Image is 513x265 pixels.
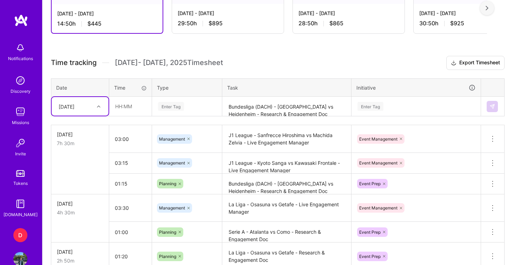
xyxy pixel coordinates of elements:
[159,181,176,186] span: Planning
[57,140,103,147] div: 7h 30m
[13,136,27,150] img: Invite
[109,130,152,148] input: HH:MM
[87,20,101,27] span: $445
[97,105,100,108] i: icon Chevron
[223,195,350,221] textarea: La Liga - Osasuna vs Getafe - Live Engagement Manager
[4,211,38,218] div: [DOMAIN_NAME]
[16,170,25,177] img: tokens
[15,150,26,157] div: Invite
[357,101,383,112] div: Enter Tag
[110,97,151,116] input: HH:MM
[359,205,397,211] span: Event Management
[13,180,28,187] div: Tokens
[159,160,185,166] span: Management
[57,131,103,138] div: [DATE]
[489,104,495,109] img: Submit
[13,105,27,119] img: teamwork
[178,9,278,17] div: [DATE] - [DATE]
[152,78,222,97] th: Type
[209,20,223,27] span: $895
[13,197,27,211] img: guide book
[486,6,488,11] img: right
[356,84,476,92] div: Initiative
[359,230,381,235] span: Event Prep
[109,174,152,193] input: HH:MM
[8,55,33,62] div: Notifications
[13,73,27,88] img: discovery
[115,58,223,67] span: [DATE] - [DATE] , 2025 Timesheet
[11,88,31,95] div: Discovery
[114,84,147,91] div: Time
[223,126,350,152] textarea: J1 League - Sanfrecce Hiroshima vs Machida Zelvia - Live Engagement Manager
[13,41,27,55] img: bell
[359,254,381,259] span: Event Prep
[159,205,185,211] span: Management
[57,20,157,27] div: 14:50 h
[109,199,152,217] input: HH:MM
[12,228,29,242] a: D
[57,209,103,216] div: 4h 30m
[57,248,103,256] div: [DATE]
[158,101,184,112] div: Enter Tag
[446,56,505,70] button: Export Timesheet
[298,20,399,27] div: 28:50 h
[159,230,176,235] span: Planning
[12,119,29,126] div: Missions
[109,154,152,172] input: HH:MM
[13,228,27,242] div: D
[159,136,185,142] span: Management
[451,59,456,67] i: icon Download
[109,223,152,241] input: HH:MM
[14,14,28,27] img: logo
[159,254,176,259] span: Planning
[222,78,351,97] th: Task
[178,20,278,27] div: 29:50 h
[298,9,399,17] div: [DATE] - [DATE]
[450,20,464,27] span: $925
[223,154,350,173] textarea: J1 League - Kyoto Sanga vs Kawasaki Frontale - Live Engagement Manager
[51,58,97,67] span: Time tracking
[359,181,381,186] span: Event Prep
[359,160,397,166] span: Event Management
[223,222,350,242] textarea: Serie A - Atalanta vs Como - Research & Engagement Doc
[57,10,157,17] div: [DATE] - [DATE]
[223,174,350,194] textarea: Bundesliga (DACH) - [GEOGRAPHIC_DATA] vs Heidenheim - Research & Engagement Doc
[329,20,343,27] span: $865
[57,257,103,264] div: 2h 50m
[359,136,397,142] span: Event Management
[51,78,109,97] th: Date
[57,200,103,207] div: [DATE]
[59,103,74,110] div: [DATE]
